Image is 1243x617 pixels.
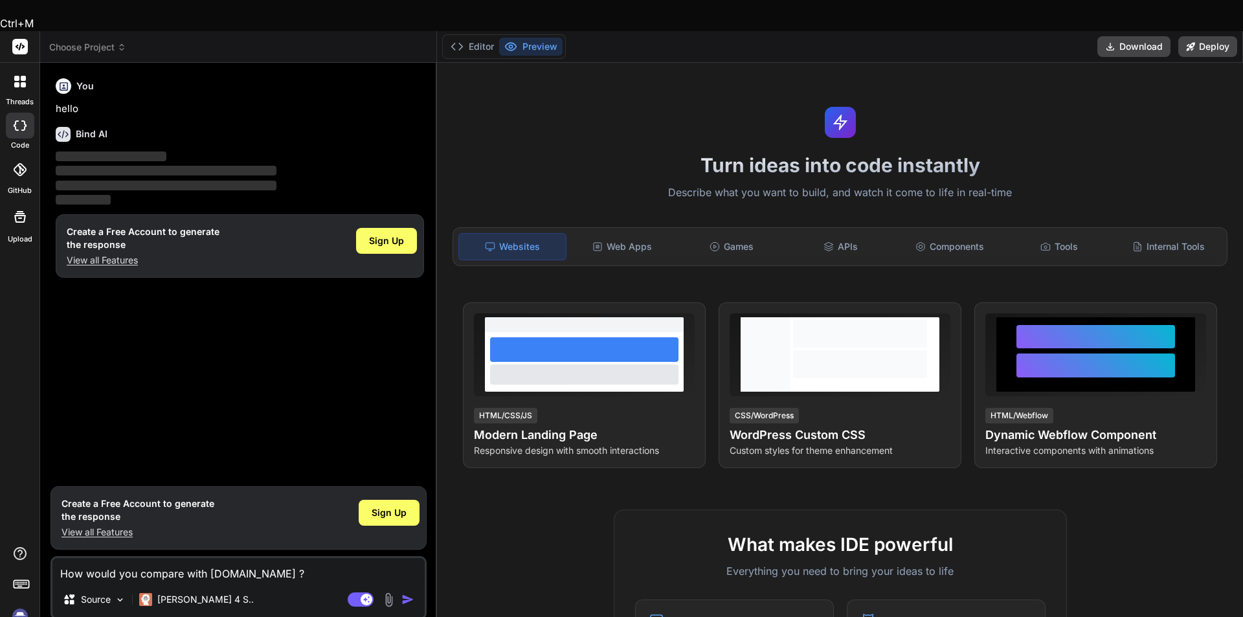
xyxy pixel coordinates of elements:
[474,444,695,457] p: Responsive design with smooth interactions
[985,444,1206,457] p: Interactive components with animations
[52,558,425,581] textarea: How would you compare with [DOMAIN_NAME] ?
[11,140,29,151] label: code
[401,593,414,606] img: icon
[1097,36,1170,57] button: Download
[1178,36,1237,57] button: Deploy
[445,153,1235,177] h1: Turn ideas into code instantly
[445,185,1235,201] p: Describe what you want to build, and watch it come to life in real-time
[1115,233,1222,260] div: Internal Tools
[635,563,1046,579] p: Everything you need to bring your ideas to life
[474,426,695,444] h4: Modern Landing Page
[115,594,126,605] img: Pick Models
[985,426,1206,444] h4: Dynamic Webflow Component
[730,444,950,457] p: Custom styles for theme enhancement
[458,233,566,260] div: Websites
[67,254,219,267] p: View all Features
[474,408,537,423] div: HTML/CSS/JS
[56,102,424,117] p: hello
[49,41,126,54] span: Choose Project
[62,497,214,523] h1: Create a Free Account to generate the response
[157,593,254,606] p: [PERSON_NAME] 4 S..
[81,593,111,606] p: Source
[56,181,276,190] span: ‌
[445,38,499,56] button: Editor
[730,408,799,423] div: CSS/WordPress
[76,80,94,93] h6: You
[499,38,563,56] button: Preview
[6,96,34,107] label: threads
[635,531,1046,558] h2: What makes IDE powerful
[62,526,214,539] p: View all Features
[985,408,1053,423] div: HTML/Webflow
[139,593,152,606] img: Claude 4 Sonnet
[8,234,32,245] label: Upload
[381,592,396,607] img: attachment
[67,225,219,251] h1: Create a Free Account to generate the response
[1006,233,1113,260] div: Tools
[56,151,166,161] span: ‌
[56,166,276,175] span: ‌
[369,234,404,247] span: Sign Up
[787,233,894,260] div: APIs
[372,506,407,519] span: Sign Up
[8,185,32,196] label: GitHub
[897,233,1003,260] div: Components
[569,233,676,260] div: Web Apps
[678,233,785,260] div: Games
[56,195,111,205] span: ‌
[76,128,107,140] h6: Bind AI
[730,426,950,444] h4: WordPress Custom CSS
